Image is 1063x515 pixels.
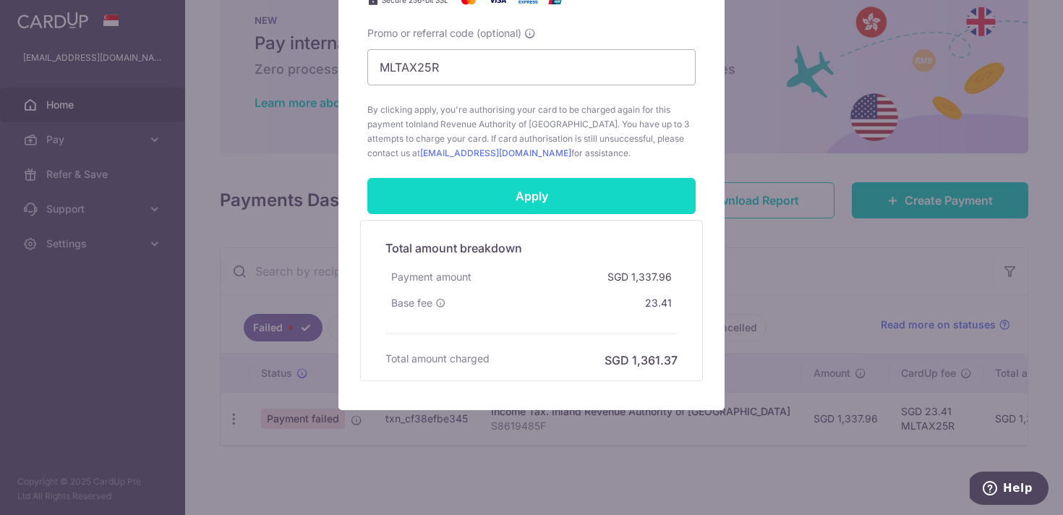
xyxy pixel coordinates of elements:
[367,178,696,214] input: Apply
[970,472,1049,508] iframe: Opens a widget where you can find more information
[385,239,678,257] h5: Total amount breakdown
[639,290,678,316] div: 23.41
[602,264,678,290] div: SGD 1,337.96
[385,264,477,290] div: Payment amount
[385,352,490,366] h6: Total amount charged
[414,119,618,129] span: Inland Revenue Authority of [GEOGRAPHIC_DATA]
[367,26,521,41] span: Promo or referral code (optional)
[420,148,571,158] a: [EMAIL_ADDRESS][DOMAIN_NAME]
[367,103,696,161] span: By clicking apply, you're authorising your card to be charged again for this payment to . You hav...
[605,352,678,369] h6: SGD 1,361.37
[391,296,432,310] span: Base fee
